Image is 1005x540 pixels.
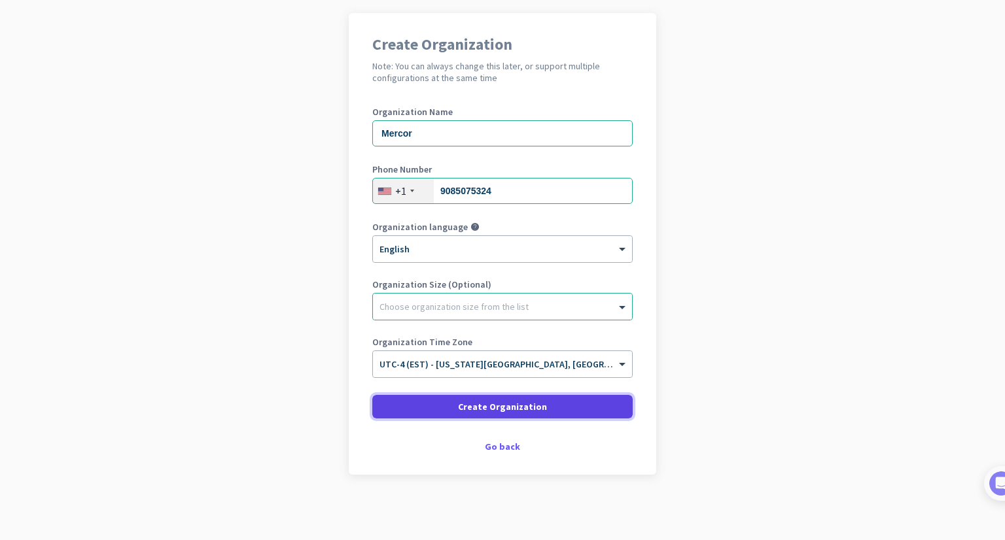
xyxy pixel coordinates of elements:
[470,222,480,231] i: help
[372,280,633,289] label: Organization Size (Optional)
[372,37,633,52] h1: Create Organization
[372,395,633,418] button: Create Organization
[372,442,633,451] div: Go back
[372,120,633,146] input: What is the name of your organization?
[372,222,468,231] label: Organization language
[372,178,633,204] input: 201-555-0123
[372,107,633,116] label: Organization Name
[395,184,406,197] div: +1
[372,337,633,346] label: Organization Time Zone
[372,165,633,174] label: Phone Number
[458,400,547,413] span: Create Organization
[372,60,633,84] h2: Note: You can always change this later, or support multiple configurations at the same time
